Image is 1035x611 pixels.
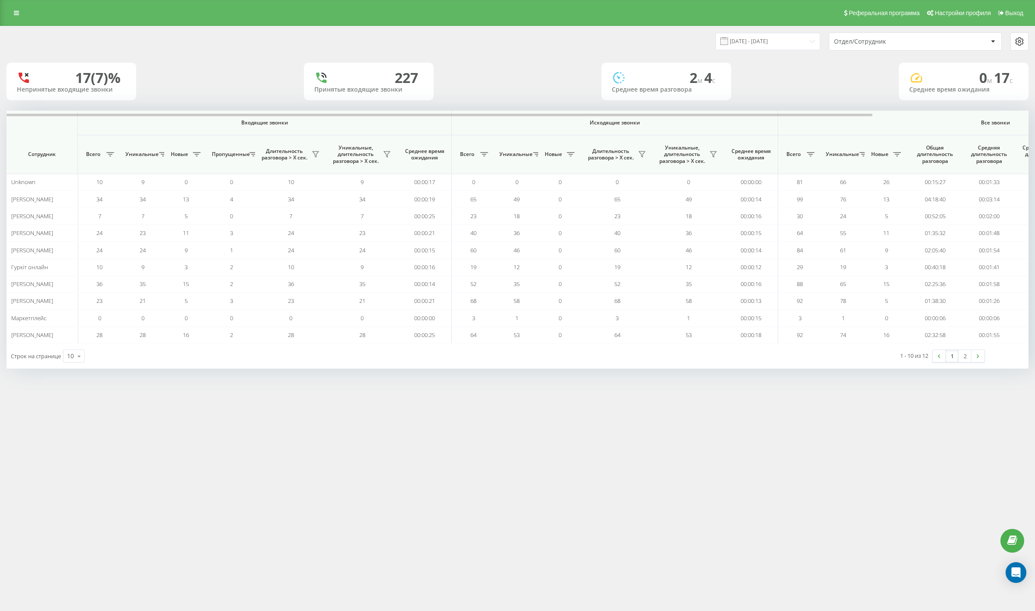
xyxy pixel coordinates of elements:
div: Среднее время разговора [612,86,721,93]
span: 17 [994,68,1013,87]
span: 0 [687,178,690,186]
td: 00:00:12 [724,259,778,276]
td: 04:18:40 [908,191,962,207]
span: Общая длительность разговора [914,144,955,165]
span: 36 [288,280,294,288]
span: 64 [797,229,803,237]
span: 10 [288,263,294,271]
td: 00:01:55 [962,327,1016,344]
span: 81 [797,178,803,186]
span: 88 [797,280,803,288]
td: 00:01:41 [962,259,1016,276]
span: 60 [470,246,476,254]
span: 23 [288,297,294,305]
span: [PERSON_NAME] [11,229,53,237]
span: [PERSON_NAME] [11,246,53,254]
span: 0 [885,314,888,322]
span: Новые [543,151,564,158]
span: 0 [559,229,562,237]
span: 3 [472,314,475,322]
span: 10 [288,178,294,186]
span: 0 [98,314,101,322]
span: 34 [96,195,102,203]
span: 16 [883,331,889,339]
td: 00:15:27 [908,174,962,191]
span: 65 [840,280,846,288]
span: м [987,76,994,85]
span: [PERSON_NAME] [11,297,53,305]
span: 24 [359,246,365,254]
span: 15 [183,280,189,288]
a: 2 [958,350,971,362]
span: 23 [470,212,476,220]
span: 0 [559,246,562,254]
span: 0 [559,314,562,322]
span: [PERSON_NAME] [11,195,53,203]
span: [PERSON_NAME] [11,212,53,220]
span: 15 [883,280,889,288]
span: 3 [230,297,233,305]
span: 18 [514,212,520,220]
span: Маркетплейс [11,314,46,322]
span: 26 [883,178,889,186]
span: 9 [141,178,144,186]
td: 00:01:54 [962,242,1016,258]
span: 0 [979,68,994,87]
span: 28 [96,331,102,339]
span: 1 [687,314,690,322]
span: 13 [183,195,189,203]
span: 78 [840,297,846,305]
span: 35 [514,280,520,288]
span: 7 [289,212,292,220]
span: 36 [686,229,692,237]
span: 46 [686,246,692,254]
span: 0 [230,212,233,220]
div: Отдел/Сотрудник [834,38,937,45]
span: 30 [797,212,803,220]
span: 0 [515,178,518,186]
span: Пропущенные [212,151,247,158]
span: 23 [359,229,365,237]
span: 24 [840,212,846,220]
td: 01:35:32 [908,225,962,242]
span: Уникальные [125,151,157,158]
span: м [697,76,704,85]
span: 29 [797,263,803,271]
span: 21 [359,297,365,305]
span: 18 [686,212,692,220]
span: 11 [883,229,889,237]
span: 24 [288,246,294,254]
span: 0 [559,263,562,271]
span: 61 [840,246,846,254]
span: 0 [559,331,562,339]
span: 74 [840,331,846,339]
span: Новые [869,151,891,158]
span: 0 [230,178,233,186]
div: 227 [395,70,418,86]
span: 40 [614,229,620,237]
span: Длительность разговора > Х сек. [259,148,309,161]
span: 53 [686,331,692,339]
span: 13 [883,195,889,203]
td: 00:01:33 [962,174,1016,191]
span: 5 [885,297,888,305]
span: 3 [230,229,233,237]
td: 00:00:14 [398,276,452,293]
td: 00:00:21 [398,293,452,309]
span: Всего [456,151,478,158]
span: 46 [514,246,520,254]
span: 28 [140,331,146,339]
span: Настройки профиля [935,10,991,16]
td: 00:00:00 [724,174,778,191]
span: 5 [185,212,188,220]
td: 00:00:13 [724,293,778,309]
span: 24 [288,229,294,237]
td: 00:00:15 [724,225,778,242]
div: Непринятые входящие звонки [17,86,126,93]
span: 40 [470,229,476,237]
span: Исходящие звонки [472,119,758,126]
span: 35 [686,280,692,288]
td: 00:00:16 [724,276,778,293]
span: 5 [185,297,188,305]
span: 76 [840,195,846,203]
